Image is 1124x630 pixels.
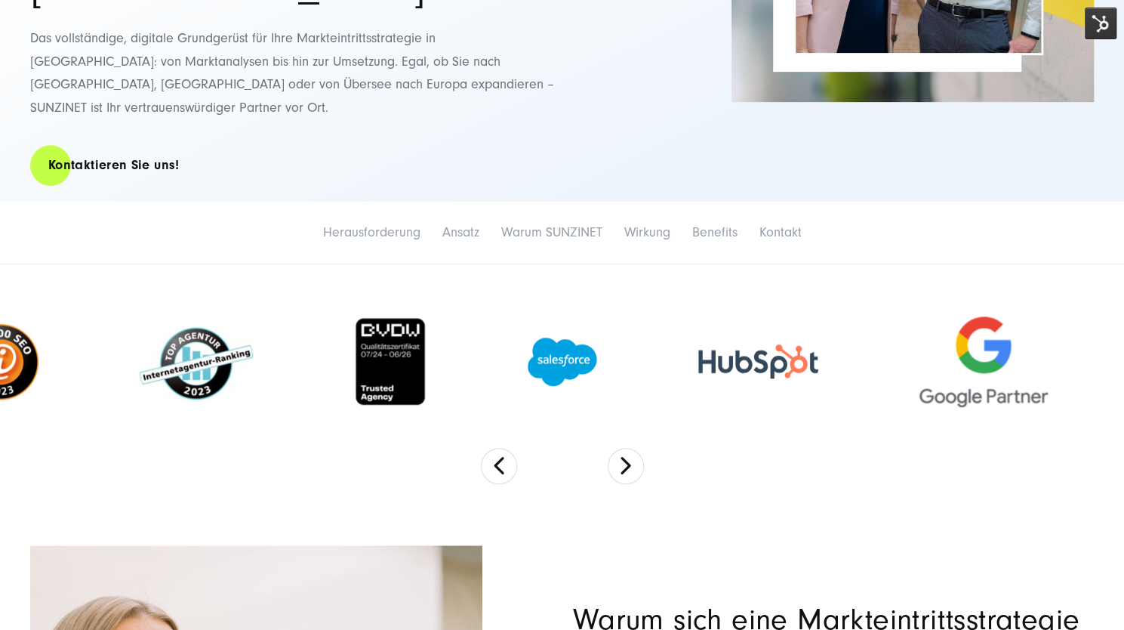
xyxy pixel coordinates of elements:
a: Wirkung [624,224,670,240]
button: Previous [481,448,517,484]
img: BVDW Quality certificate - Full Service Digital Agency SUNZINET [354,317,427,406]
img: SUNZINET Top Internet Agency Badge - Full Service Digital Agency SUNZINET [140,324,253,400]
img: HubSpot Tools-Menüschalter [1085,8,1116,39]
a: Kontaktieren Sie uns! [30,144,198,187]
a: Ansatz [442,224,479,240]
a: Benefits [692,224,738,240]
img: HubSpot Gold Partner Agency - Digital Agency SUNZINET [698,344,818,378]
a: Herausforderung [323,224,420,240]
a: Warum SUNZINET [501,224,602,240]
span: Das vollständige, digitale Grundgerüst für Ihre Markteintrittsstrategie in [GEOGRAPHIC_DATA]: von... [30,30,554,116]
a: Kontakt [759,224,802,240]
img: Salesforce Partner Agency - Digital Agency SUNZINET [528,338,597,386]
img: Google Partner Agency - Digital Agency for Digital Marketing and Strategy SUNZINET [919,317,1048,407]
button: Next [608,448,644,484]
